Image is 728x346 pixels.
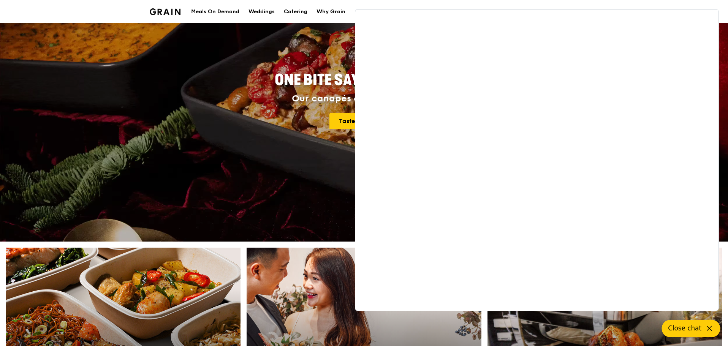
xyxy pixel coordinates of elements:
a: Weddings [244,0,279,23]
a: Catering [279,0,312,23]
img: Grain [150,8,180,15]
div: Why Grain [317,0,345,23]
div: Our canapés do more with less. [227,93,501,104]
span: Close chat [668,324,701,333]
span: ONE BITE SAYS EVERYTHING [275,71,453,89]
div: Weddings [248,0,275,23]
div: Catering [284,0,307,23]
a: Why Grain [312,0,350,23]
div: Meals On Demand [191,0,239,23]
a: Contact us [539,0,578,23]
button: Close chat [662,320,720,337]
a: Taste the finesse [329,113,399,129]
